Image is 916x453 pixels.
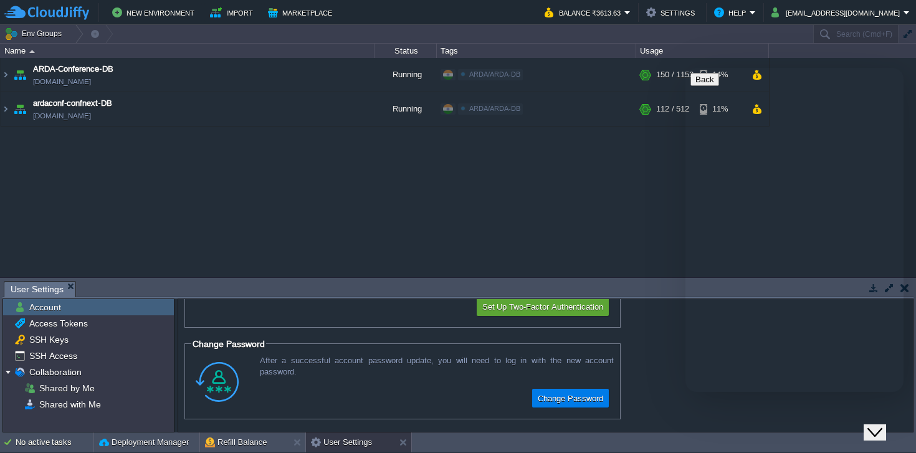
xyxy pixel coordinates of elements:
iframe: chat widget [685,68,904,392]
span: ARDA/ARDA-DB [469,105,520,112]
a: ardaconf-confnext-DB [33,97,112,110]
div: Usage [637,44,768,58]
div: After a successful account password update, you will need to log in with the new account password. [260,355,614,378]
div: Tags [437,44,636,58]
button: Marketplace [268,5,336,20]
a: Account [27,302,63,313]
a: Access Tokens [27,318,90,329]
button: Settings [646,5,699,20]
div: No active tasks [16,432,93,452]
div: Running [375,58,437,92]
a: Shared by Me [37,383,97,394]
div: Name [1,44,374,58]
div: Running [375,92,437,126]
div: 150 / 1152 [656,58,694,92]
button: Env Groups [4,25,66,42]
a: SSH Keys [27,334,70,345]
span: Change Password [193,339,265,349]
div: 14% [700,58,740,92]
button: Import [210,5,257,20]
button: New Environment [112,5,198,20]
img: AMDAwAAAACH5BAEAAAAALAAAAAABAAEAAAICRAEAOw== [11,92,29,126]
button: Help [714,5,750,20]
a: ARDA-Conference-DB [33,63,113,75]
iframe: chat widget [864,403,904,441]
div: 112 / 512 [656,92,689,126]
button: Deployment Manager [99,436,189,449]
button: Change Password [534,391,607,406]
span: User Settings [11,282,64,297]
a: Collaboration [27,366,83,378]
button: Refill Balance [205,436,267,449]
a: SSH Access [27,350,79,361]
span: [DOMAIN_NAME] [33,110,91,122]
button: Set Up Two-Factor Authentication [479,299,607,314]
button: Balance ₹3613.63 [545,5,624,20]
img: CloudJiffy [4,5,89,21]
img: AMDAwAAAACH5BAEAAAAALAAAAAABAAEAAAICRAEAOw== [1,92,11,126]
img: AMDAwAAAACH5BAEAAAAALAAAAAABAAEAAAICRAEAOw== [11,58,29,92]
div: Status [375,44,436,58]
button: [EMAIL_ADDRESS][DOMAIN_NAME] [771,5,904,20]
img: AMDAwAAAACH5BAEAAAAALAAAAAABAAEAAAICRAEAOw== [29,50,35,53]
span: [DOMAIN_NAME] [33,75,91,88]
a: Shared with Me [37,399,103,410]
span: ARDA/ARDA-DB [469,70,520,78]
img: AMDAwAAAACH5BAEAAAAALAAAAAABAAEAAAICRAEAOw== [1,58,11,92]
button: User Settings [311,436,372,449]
